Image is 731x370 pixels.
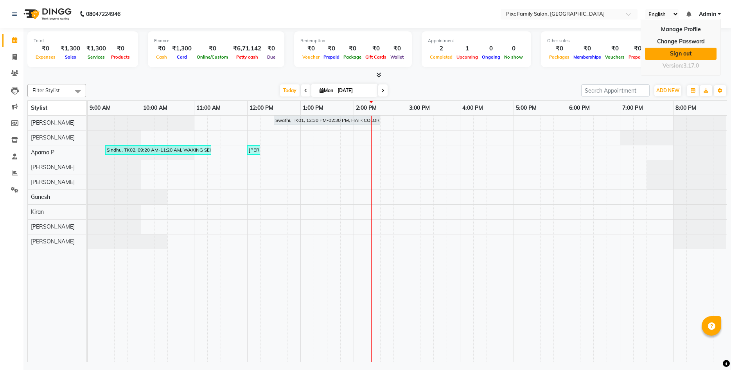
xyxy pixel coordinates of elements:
span: ADD NEW [656,88,679,93]
div: ₹1,300 [83,44,109,53]
div: ₹1,300 [169,44,195,53]
span: Prepaid [321,54,341,60]
span: Petty cash [234,54,260,60]
a: Sign out [645,48,717,60]
a: Manage Profile [645,23,717,36]
div: Other sales [547,38,674,44]
a: Change Password [645,36,717,48]
a: 1:00 PM [301,102,325,114]
div: ₹0 [34,44,57,53]
div: ₹0 [264,44,278,53]
span: [PERSON_NAME] [31,134,75,141]
span: Kiran [31,208,44,215]
input: 2025-09-01 [335,85,374,97]
span: Ongoing [480,54,502,60]
div: ₹0 [571,44,603,53]
span: Packages [547,54,571,60]
div: Redemption [300,38,406,44]
span: [PERSON_NAME] [31,238,75,245]
div: Appointment [428,38,525,44]
span: Voucher [300,54,321,60]
span: [PERSON_NAME] [31,179,75,186]
a: 8:00 PM [674,102,698,114]
span: Mon [318,88,335,93]
span: Completed [428,54,454,60]
div: Swathi, TK01, 12:30 PM-02:30 PM, HAIR COLOR - GLOBAL HIGHLIGHTS (S) [275,117,379,124]
a: 12:00 PM [248,102,275,114]
div: ₹0 [195,44,230,53]
a: 6:00 PM [567,102,592,114]
div: Finance [154,38,278,44]
div: ₹1,300 [57,44,83,53]
a: 7:00 PM [620,102,645,114]
a: 4:00 PM [460,102,485,114]
div: ₹0 [363,44,388,53]
span: Due [265,54,277,60]
span: Sales [63,54,78,60]
a: 10:00 AM [141,102,169,114]
span: Memberships [571,54,603,60]
div: ₹6,71,142 [230,44,264,53]
span: Expenses [34,54,57,60]
a: 9:00 AM [88,102,113,114]
img: logo [20,3,74,25]
div: ₹0 [547,44,571,53]
div: ₹0 [154,44,169,53]
div: Total [34,38,132,44]
span: Cash [154,54,169,60]
span: No show [502,54,525,60]
span: [PERSON_NAME] [31,164,75,171]
span: Products [109,54,132,60]
b: 08047224946 [86,3,120,25]
div: ₹0 [300,44,321,53]
div: ₹0 [388,44,406,53]
span: Gift Cards [363,54,388,60]
div: ₹0 [321,44,341,53]
span: [PERSON_NAME] [31,223,75,230]
div: ₹0 [627,44,649,53]
span: Wallet [388,54,406,60]
span: Online/Custom [195,54,230,60]
span: Ganesh [31,193,50,200]
span: Upcoming [454,54,480,60]
div: [PERSON_NAME], TK03, 12:00 PM-12:15 PM, THREADING - EYEBROWS (₹58) [248,147,259,154]
span: [PERSON_NAME] [31,119,75,126]
button: ADD NEW [654,85,681,96]
div: Version:3.17.0 [645,60,717,71]
div: ₹0 [341,44,363,53]
span: Package [341,54,363,60]
div: 0 [502,44,525,53]
span: Aparna P [31,149,54,156]
div: 2 [428,44,454,53]
a: 11:00 AM [194,102,223,114]
div: Sindhu, TK02, 09:20 AM-11:20 AM, WAXING SERVICES - GOLD WAX FULL ARMS (₹483),WAXING SERVICES - GO... [106,147,210,154]
div: ₹0 [109,44,132,53]
a: 5:00 PM [514,102,539,114]
div: ₹0 [603,44,627,53]
span: Vouchers [603,54,627,60]
a: 3:00 PM [407,102,432,114]
div: 1 [454,44,480,53]
div: 0 [480,44,502,53]
a: 2:00 PM [354,102,379,114]
span: Filter Stylist [32,87,60,93]
span: Today [280,84,300,97]
span: Admin [699,10,716,18]
span: Card [175,54,189,60]
span: Prepaids [627,54,649,60]
input: Search Appointment [581,84,650,97]
span: Services [86,54,107,60]
span: Stylist [31,104,47,111]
